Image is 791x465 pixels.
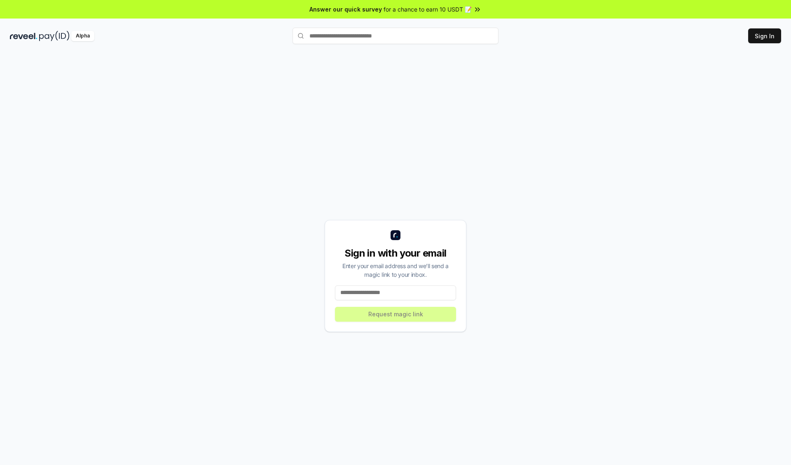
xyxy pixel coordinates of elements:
div: Sign in with your email [335,247,456,260]
img: pay_id [39,31,70,41]
div: Alpha [71,31,94,41]
img: logo_small [391,230,400,240]
div: Enter your email address and we’ll send a magic link to your inbox. [335,262,456,279]
span: Answer our quick survey [309,5,382,14]
button: Sign In [748,28,781,43]
img: reveel_dark [10,31,37,41]
span: for a chance to earn 10 USDT 📝 [384,5,472,14]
